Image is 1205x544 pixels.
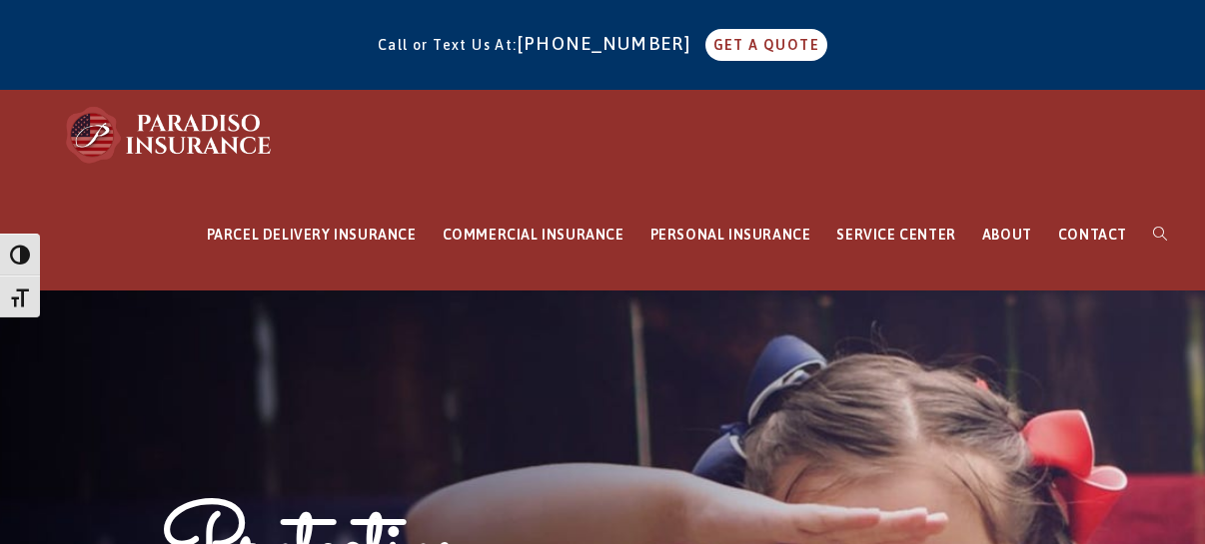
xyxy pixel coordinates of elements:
span: PERSONAL INSURANCE [650,227,811,243]
a: GET A QUOTE [705,29,827,61]
a: ABOUT [969,180,1045,290]
a: [PHONE_NUMBER] [518,33,701,54]
span: COMMERCIAL INSURANCE [443,227,624,243]
span: CONTACT [1058,227,1127,243]
a: COMMERCIAL INSURANCE [430,180,637,290]
span: SERVICE CENTER [836,227,955,243]
img: Paradiso Insurance [60,105,280,165]
span: ABOUT [982,227,1032,243]
span: Call or Text Us At: [378,37,518,53]
a: PERSONAL INSURANCE [637,180,824,290]
span: PARCEL DELIVERY INSURANCE [207,227,417,243]
a: SERVICE CENTER [823,180,968,290]
a: CONTACT [1045,180,1140,290]
a: PARCEL DELIVERY INSURANCE [194,180,430,290]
